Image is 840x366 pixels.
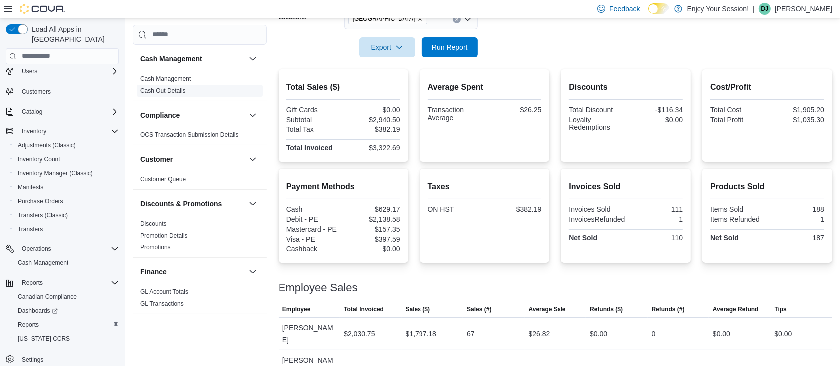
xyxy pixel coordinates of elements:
div: Compliance [133,129,267,145]
button: Export [359,37,415,57]
div: $2,940.50 [345,116,400,123]
span: Feedback [609,4,640,14]
div: $2,030.75 [344,328,375,340]
div: Gift Cards [286,106,341,114]
span: Operations [18,243,119,255]
h3: Discounts & Promotions [140,199,222,209]
span: Refunds ($) [590,305,623,313]
a: Promotion Details [140,232,188,239]
a: Transfers (Classic) [14,209,72,221]
button: Open list of options [464,15,472,23]
div: Items Sold [710,205,765,213]
div: Cash Management [133,73,267,101]
span: Cash Management [18,259,68,267]
span: Promotions [140,244,171,251]
span: Transfers [14,223,119,235]
span: Purchase Orders [14,195,119,207]
a: Transfers [14,223,47,235]
div: 110 [628,234,683,242]
button: Discounts & Promotions [140,199,245,209]
span: Canadian Compliance [18,293,77,301]
div: Mastercard - PE [286,225,341,233]
img: Cova [20,4,65,14]
button: Compliance [140,110,245,120]
span: Reports [18,277,119,289]
button: Cash Management [140,54,245,64]
a: GL Account Totals [140,288,188,295]
span: Washington CCRS [14,333,119,345]
div: 187 [769,234,824,242]
span: Reports [18,321,39,329]
div: Visa - PE [286,235,341,243]
span: Inventory [18,125,119,137]
button: Transfers (Classic) [10,208,123,222]
span: Promotion Details [140,232,188,240]
button: Operations [2,242,123,256]
span: Discounts [140,220,167,228]
button: Inventory Manager (Classic) [10,166,123,180]
div: Customer [133,173,267,189]
span: Inventory Count [18,155,60,163]
div: ON HST [428,205,483,213]
div: Items Refunded [710,215,765,223]
span: OCS Transaction Submission Details [140,131,239,139]
span: Catalog [22,108,42,116]
div: $0.00 [345,245,400,253]
span: Load All Apps in [GEOGRAPHIC_DATA] [28,24,119,44]
span: Settings [22,356,43,364]
span: Employee [282,305,311,313]
h2: Payment Methods [286,181,400,193]
div: $0.00 [590,328,607,340]
h2: Discounts [569,81,683,93]
div: Discounts & Promotions [133,218,267,257]
a: Inventory Count [14,153,64,165]
h3: Compliance [140,110,180,120]
h2: Products Sold [710,181,824,193]
div: $382.19 [486,205,541,213]
p: | [753,3,755,15]
span: Dashboards [18,307,58,315]
div: $0.00 [775,328,792,340]
a: Canadian Compliance [14,291,81,303]
a: [US_STATE] CCRS [14,333,74,345]
h2: Total Sales ($) [286,81,400,93]
button: Users [18,65,41,77]
div: $0.00 [713,328,730,340]
button: Catalog [2,105,123,119]
button: Customer [247,153,259,165]
div: Cash [286,205,341,213]
div: $26.82 [529,328,550,340]
div: [PERSON_NAME] [279,318,340,350]
span: [GEOGRAPHIC_DATA] [353,14,415,24]
span: Canadian Compliance [14,291,119,303]
button: Users [2,64,123,78]
span: Dashboards [14,305,119,317]
h3: Employee Sales [279,282,358,294]
h2: Invoices Sold [569,181,683,193]
a: OCS Transaction Submission Details [140,131,239,138]
span: Tips [775,305,787,313]
span: Operations [22,245,51,253]
div: $26.25 [486,106,541,114]
button: Settings [2,352,123,366]
a: GL Transactions [140,300,184,307]
h3: Customer [140,154,173,164]
span: Adjustments (Classic) [18,141,76,149]
button: Remove Ottawa from selection in this group [417,16,423,22]
a: Settings [18,354,47,366]
a: Dashboards [14,305,62,317]
span: Average Sale [529,305,566,313]
div: -$116.34 [628,106,683,114]
span: Inventory Count [14,153,119,165]
span: Ottawa [348,13,427,24]
span: Transfers (Classic) [18,211,68,219]
div: $397.59 [345,235,400,243]
span: Average Refund [713,305,759,313]
div: $1,905.20 [769,106,824,114]
a: Dashboards [10,304,123,318]
div: $0.00 [345,106,400,114]
span: Transfers [18,225,43,233]
div: Total Tax [286,125,341,133]
button: [US_STATE] CCRS [10,332,123,346]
